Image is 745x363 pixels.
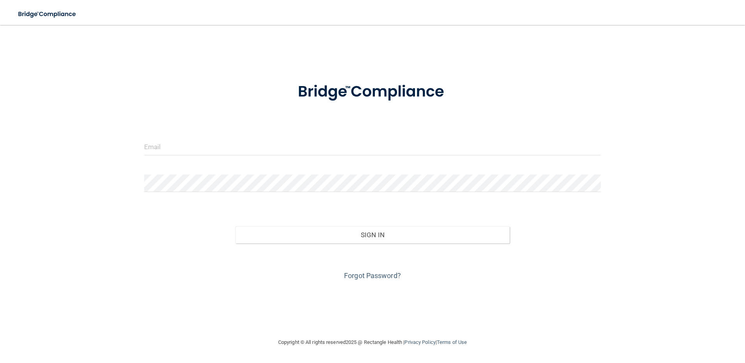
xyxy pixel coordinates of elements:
[344,271,401,280] a: Forgot Password?
[282,72,463,112] img: bridge_compliance_login_screen.278c3ca4.svg
[404,339,435,345] a: Privacy Policy
[12,6,83,22] img: bridge_compliance_login_screen.278c3ca4.svg
[235,226,510,243] button: Sign In
[437,339,467,345] a: Terms of Use
[230,330,515,355] div: Copyright © All rights reserved 2025 @ Rectangle Health | |
[144,138,601,155] input: Email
